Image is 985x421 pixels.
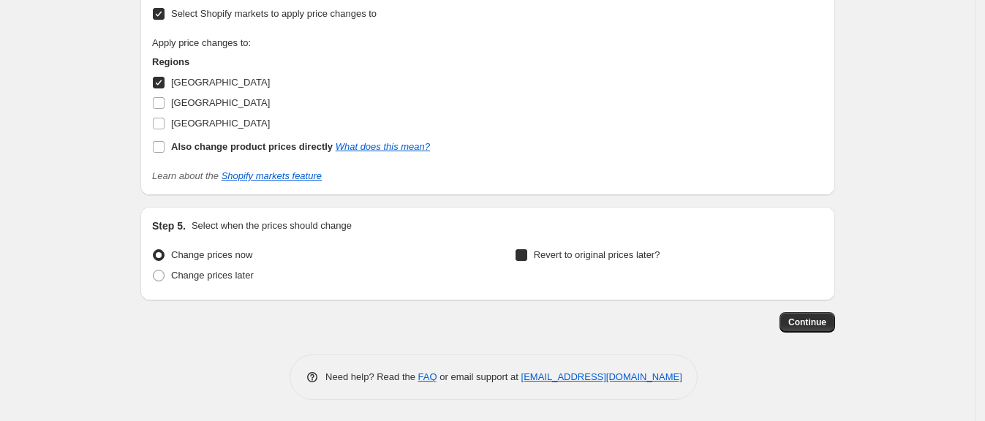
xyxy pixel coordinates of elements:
a: [EMAIL_ADDRESS][DOMAIN_NAME] [521,371,682,382]
span: Revert to original prices later? [534,249,660,260]
span: Change prices now [171,249,252,260]
button: Continue [780,312,835,333]
b: Also change product prices directly [171,141,333,152]
span: Need help? Read the [325,371,418,382]
h2: Step 5. [152,219,186,233]
span: Apply price changes to: [152,37,251,48]
h3: Regions [152,55,430,69]
a: What does this mean? [336,141,430,152]
span: [GEOGRAPHIC_DATA] [171,118,270,129]
span: [GEOGRAPHIC_DATA] [171,77,270,88]
span: Continue [788,316,826,328]
span: [GEOGRAPHIC_DATA] [171,97,270,108]
a: Shopify markets feature [222,170,322,181]
p: Select when the prices should change [192,219,352,233]
span: or email support at [437,371,521,382]
span: Select Shopify markets to apply price changes to [171,8,377,19]
a: FAQ [418,371,437,382]
i: Learn about the [152,170,322,181]
span: Change prices later [171,270,254,281]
